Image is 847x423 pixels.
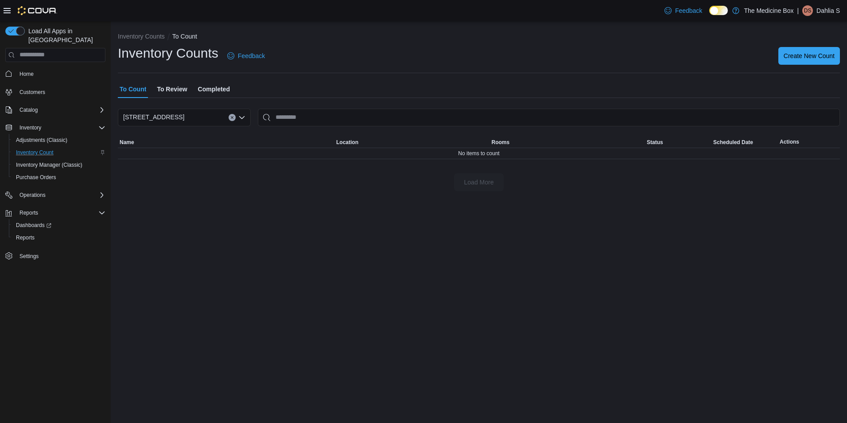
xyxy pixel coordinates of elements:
span: Settings [19,253,39,260]
button: Open list of options [238,114,245,121]
button: Inventory Manager (Classic) [9,159,109,171]
nav: Complex example [5,64,105,286]
button: Load More [454,173,504,191]
span: Inventory Count [16,149,54,156]
a: Adjustments (Classic) [12,135,71,145]
span: Purchase Orders [16,174,56,181]
span: Reports [19,209,38,216]
button: Operations [16,190,49,200]
button: Inventory [2,121,109,134]
span: Adjustments (Classic) [16,137,67,144]
a: Inventory Manager (Classic) [12,160,86,170]
span: Settings [16,250,105,261]
span: Operations [19,192,46,199]
p: | [797,5,799,16]
span: Reports [16,208,105,218]
button: Reports [2,207,109,219]
a: Home [16,69,37,79]
a: Reports [12,232,38,243]
span: DS [804,5,812,16]
button: To Count [172,33,197,40]
div: Dahlia S [802,5,813,16]
button: Scheduled Date [711,137,778,148]
a: Purchase Orders [12,172,60,183]
button: Reports [9,231,109,244]
span: To Review [157,80,187,98]
a: Inventory Count [12,147,57,158]
button: Inventory Counts [118,33,165,40]
span: To Count [120,80,146,98]
button: Reports [16,208,42,218]
a: Feedback [224,47,268,65]
button: Adjustments (Classic) [9,134,109,146]
span: Catalog [16,105,105,115]
button: Catalog [2,104,109,116]
span: [STREET_ADDRESS] [123,112,184,122]
span: Dashboards [16,222,51,229]
button: Inventory [16,122,45,133]
span: Inventory Manager (Classic) [12,160,105,170]
span: Scheduled Date [713,139,753,146]
button: Location [334,137,490,148]
button: Settings [2,249,109,262]
button: Inventory Count [9,146,109,159]
span: Load More [464,178,494,187]
button: Purchase Orders [9,171,109,184]
span: Completed [198,80,230,98]
span: Load All Apps in [GEOGRAPHIC_DATA] [25,27,105,44]
span: Home [19,70,34,78]
span: Customers [19,89,45,96]
span: Inventory [16,122,105,133]
p: The Medicine Box [744,5,793,16]
nav: An example of EuiBreadcrumbs [118,32,840,43]
span: Status [647,139,663,146]
span: Location [336,139,358,146]
span: Catalog [19,106,38,114]
button: Name [118,137,334,148]
img: Cova [18,6,57,15]
input: Dark Mode [709,6,728,15]
input: This is a search bar. After typing your query, hit enter to filter the results lower in the page. [258,109,840,126]
button: Customers [2,86,109,98]
span: Reports [12,232,105,243]
span: Dashboards [12,220,105,231]
span: Reports [16,234,35,241]
span: Inventory Manager (Classic) [16,161,82,168]
span: Adjustments (Classic) [12,135,105,145]
h1: Inventory Counts [118,44,218,62]
span: No items to count [458,150,499,157]
span: Purchase Orders [12,172,105,183]
span: Customers [16,86,105,98]
span: Rooms [492,139,510,146]
a: Dashboards [12,220,55,231]
a: Feedback [661,2,706,20]
button: Home [2,67,109,80]
button: Status [645,137,711,148]
button: Clear input [229,114,236,121]
a: Dashboards [9,219,109,231]
a: Settings [16,251,42,262]
span: Inventory Count [12,147,105,158]
span: Operations [16,190,105,200]
p: Dahlia S [816,5,840,16]
a: Customers [16,87,49,98]
span: Home [16,68,105,79]
button: Operations [2,189,109,201]
span: Dark Mode [709,15,710,16]
span: Actions [780,138,799,145]
span: Feedback [238,51,265,60]
button: Catalog [16,105,41,115]
span: Name [120,139,134,146]
span: Create New Count [784,51,835,60]
button: Create New Count [778,47,840,65]
button: Rooms [490,137,645,148]
span: Inventory [19,124,41,131]
span: Feedback [675,6,702,15]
